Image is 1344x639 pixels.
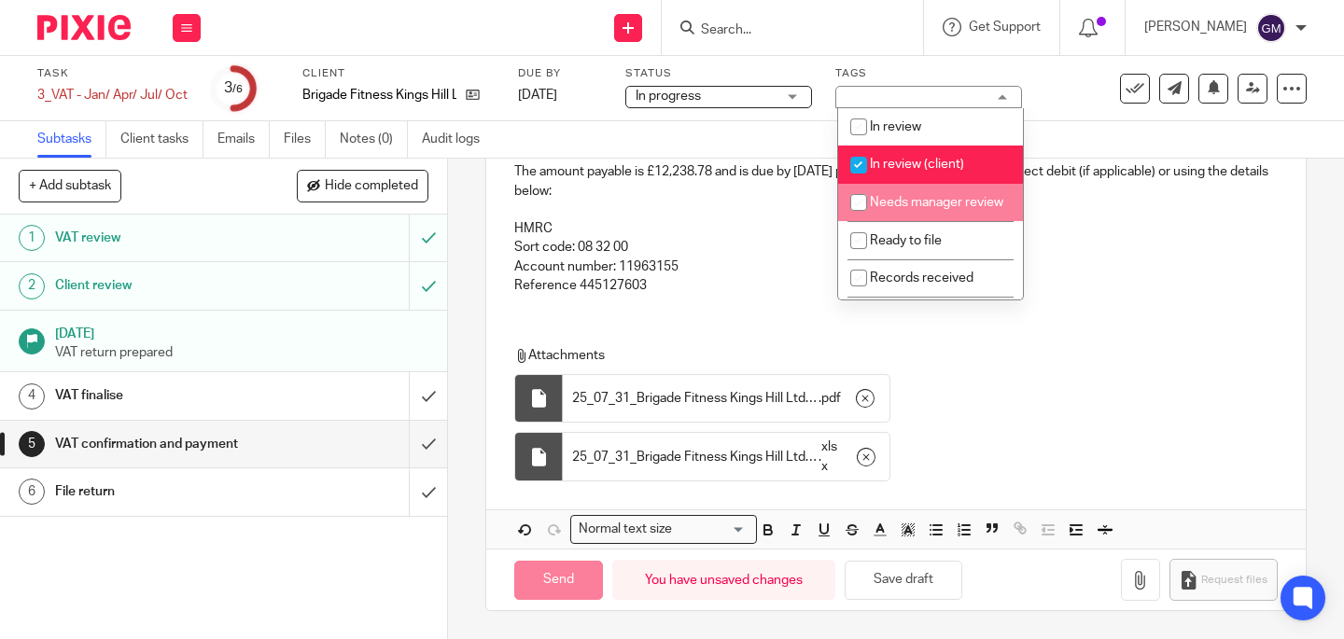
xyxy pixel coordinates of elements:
a: Subtasks [37,121,106,158]
input: Search [699,22,867,39]
label: Client [302,66,495,81]
button: Hide completed [297,170,428,201]
span: pdf [821,389,841,408]
p: HMRC [514,219,1278,238]
p: [PERSON_NAME] [1144,18,1247,36]
span: In progress [636,90,701,103]
div: 1 [19,225,45,251]
div: . [563,375,889,422]
h1: VAT finalise [55,382,279,410]
div: Search for option [570,515,757,544]
h1: VAT review [55,224,279,252]
span: 25_07_31_Brigade Fitness Kings Hill Ltd - VAT Return [572,448,819,466]
span: [DATE] [518,89,557,102]
span: Records received [870,271,973,285]
div: 3_VAT - Jan/ Apr/ Jul/ Oct [37,86,188,104]
h1: Client review [55,271,279,299]
div: 4 [19,383,45,410]
span: Ready to file [870,234,942,247]
p: The amount payable is £12,238.78 and is due by [DATE] please, either by your current direct debit... [514,162,1278,201]
span: In review (client) [870,158,964,171]
div: 3 [224,77,243,99]
a: Audit logs [422,121,494,158]
span: Needs manager review [870,196,1003,209]
input: Send [514,561,603,601]
span: In review [870,120,921,133]
h1: File return [55,478,279,506]
h1: [DATE] [55,320,428,343]
input: Search for option [679,520,746,539]
img: Pixie [37,15,131,40]
a: Client tasks [120,121,203,158]
div: 5 [19,431,45,457]
small: /6 [232,84,243,94]
label: Tags [835,66,1022,81]
button: Save draft [845,561,962,601]
p: VAT return prepared [55,343,428,362]
p: Sort code: 08 32 00 [514,238,1278,257]
p: Account number: 11963155 [514,257,1278,276]
span: Get Support [969,21,1041,34]
span: xlsx [821,438,843,476]
div: . [563,433,889,480]
p: Attachments [514,346,1266,365]
p: Brigade Fitness Kings Hill Ltd [302,86,456,104]
a: Files [284,121,326,158]
h1: VAT confirmation and payment [55,430,279,458]
span: 25_07_31_Brigade Fitness Kings Hill Ltd - VAT Return [572,389,819,408]
span: Hide completed [325,179,418,194]
a: Notes (0) [340,121,408,158]
div: 2 [19,273,45,299]
label: Task [37,66,188,81]
p: Reference 445127603 [514,276,1278,295]
button: Request files [1169,559,1278,601]
img: svg%3E [1256,13,1286,43]
a: Emails [217,121,270,158]
label: Status [625,66,812,81]
span: Request files [1201,573,1267,588]
button: + Add subtask [19,170,121,201]
label: Due by [518,66,602,81]
div: 6 [19,479,45,505]
div: You have unsaved changes [612,560,835,600]
span: Normal text size [575,520,677,539]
